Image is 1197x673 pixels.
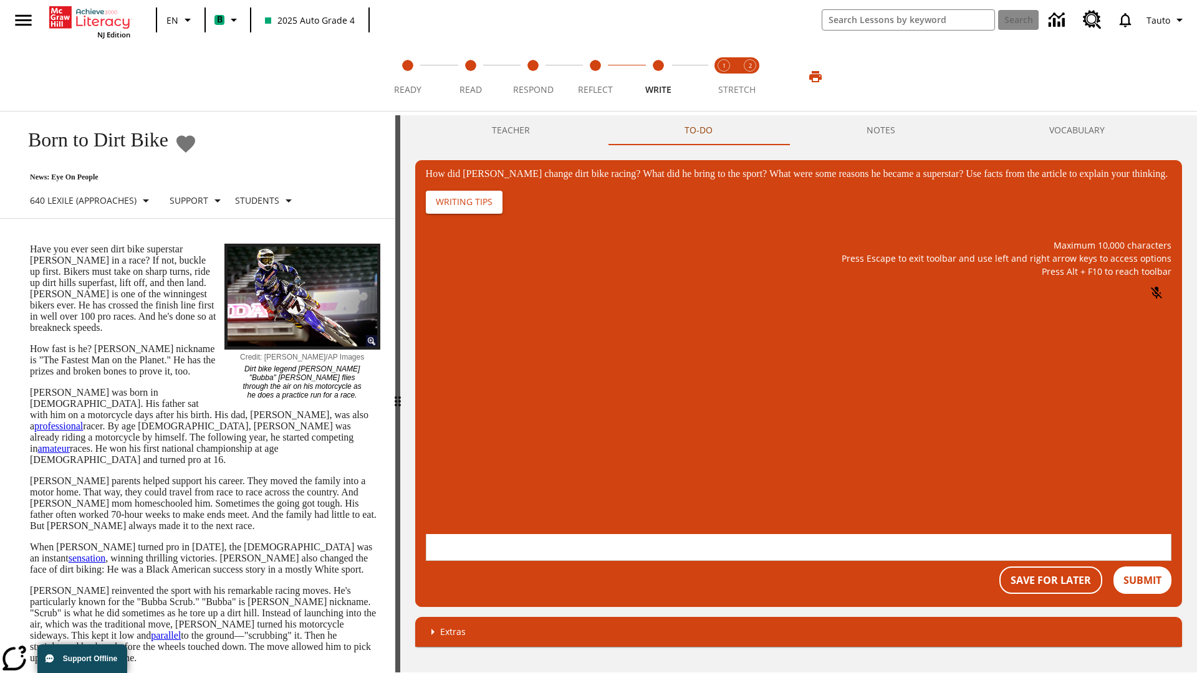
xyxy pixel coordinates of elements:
[170,194,208,207] p: Support
[63,654,117,663] span: Support Offline
[1113,566,1171,594] button: Submit
[49,4,130,39] div: Home
[513,84,554,95] span: Respond
[723,62,726,70] text: 1
[415,115,607,145] button: Teacher
[706,42,742,111] button: Stretch Read step 1 of 2
[1147,14,1170,27] span: Tauto
[372,42,444,111] button: Ready step 1 of 5
[224,244,380,350] img: Motocross racer James Stewart flies through the air on his dirt bike.
[230,189,301,212] button: Select Student
[30,387,380,465] p: [PERSON_NAME] was born in [DEMOGRAPHIC_DATA]. His father sat with him on a motorcycle days after ...
[69,553,106,563] a: sensation
[1075,3,1109,37] a: Resource Center, Will open in new tab
[30,194,137,207] p: 640 Lexile (Approaches)
[1142,278,1171,308] button: Click to activate and allow voice recognition
[459,84,482,95] span: Read
[434,42,506,111] button: Read step 2 of 5
[5,10,182,32] body: How did Stewart change dirt bike racing? What did he bring to the sport? What were some reasons h...
[578,84,613,95] span: Reflect
[426,168,1171,179] div: How did [PERSON_NAME] change dirt bike racing? What did he bring to the sport? What were some rea...
[97,30,130,39] span: NJ Edition
[1142,9,1192,31] button: Profile/Settings
[30,585,380,664] p: [PERSON_NAME] reinvented the sport with his remarkable racing moves. He's particularly known for ...
[265,14,355,27] span: 2025 Auto Grade 4
[165,189,230,212] button: Scaffolds, Support
[426,252,1171,265] p: Press Escape to exit toolbar and use left and right arrow keys to access options
[30,475,380,532] p: [PERSON_NAME] parents helped support his career. They moved the family into a motor home. That wa...
[973,115,1182,145] button: VOCABULARY
[240,350,365,361] p: Credit: [PERSON_NAME]/AP Images
[395,115,400,672] div: Press Enter or Spacebar and then press right and left arrow keys to move the slider
[645,84,671,95] span: Write
[822,10,994,30] input: search field
[161,9,201,31] button: Language: EN, Select a language
[789,115,972,145] button: NOTES
[796,65,835,88] button: Print
[5,10,182,32] p: One change [PERSON_NAME] brought to dirt bike racing was…
[30,343,380,377] p: How fast is he? [PERSON_NAME] nickname is "The Fastest Man on the Planet." He has the prizes and ...
[175,133,197,155] button: Add to Favorites - Born to Dirt Bike
[15,128,168,151] h1: Born to Dirt Bike
[732,42,768,111] button: Stretch Respond step 2 of 2
[394,84,421,95] span: Ready
[34,421,83,431] a: professional
[209,9,246,31] button: Boost Class color is mint green. Change class color
[30,244,380,333] p: Have you ever seen dirt bike superstar [PERSON_NAME] in a race? If not, buckle up first. Bikers m...
[30,542,380,575] p: When [PERSON_NAME] turned pro in [DATE], the [DEMOGRAPHIC_DATA] was an instant , winning thrillin...
[217,12,223,27] span: B
[622,42,695,111] button: Write step 5 of 5
[718,84,756,95] span: STRETCH
[1041,3,1075,37] a: Data Center
[415,115,1182,145] div: Instructional Panel Tabs
[440,625,466,638] p: Extras
[25,189,158,212] button: Select Lexile, 640 Lexile (Approaches)
[37,644,127,673] button: Support Offline
[151,630,181,641] a: parallel
[240,361,365,399] p: Dirt bike legend [PERSON_NAME] "Bubba" [PERSON_NAME] flies through the air on his motorcycle as h...
[235,194,279,207] p: Students
[999,566,1102,594] button: Save For Later
[366,335,377,346] img: Magnify
[37,443,70,454] a: amateur
[15,173,301,182] p: News: Eye On People
[607,115,789,145] button: TO-DO
[497,42,569,111] button: Respond step 3 of 5
[426,191,502,214] button: Writing Tips
[5,2,42,39] button: Open side menu
[1109,4,1142,36] a: Notifications
[166,14,178,27] span: EN
[559,42,632,111] button: Reflect step 4 of 5
[415,617,1182,647] div: Extras
[426,239,1171,252] p: Maximum 10,000 characters
[426,265,1171,278] p: Press Alt + F10 to reach toolbar
[400,115,1197,672] div: activity
[749,62,752,70] text: 2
